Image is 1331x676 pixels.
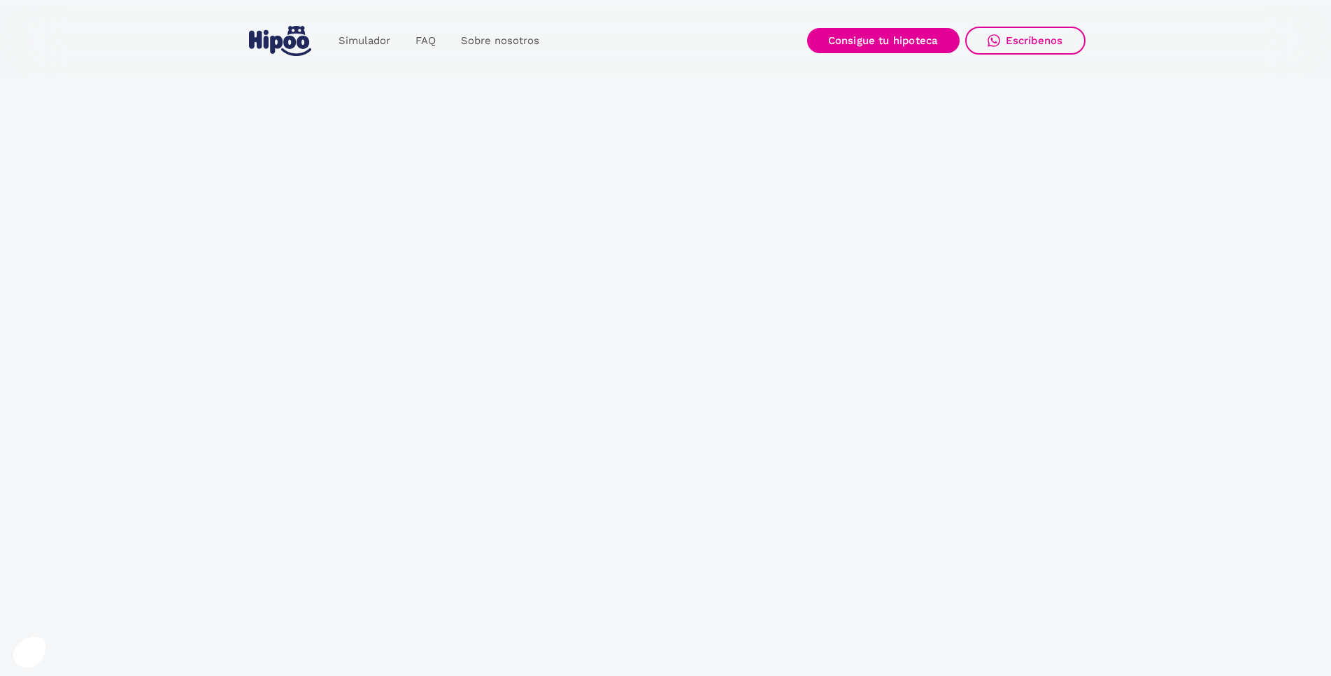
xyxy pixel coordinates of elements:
[448,27,552,55] a: Sobre nosotros
[326,27,403,55] a: Simulador
[403,27,448,55] a: FAQ
[1006,34,1063,47] div: Escríbenos
[965,27,1086,55] a: Escríbenos
[246,20,315,62] a: home
[807,28,960,53] a: Consigue tu hipoteca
